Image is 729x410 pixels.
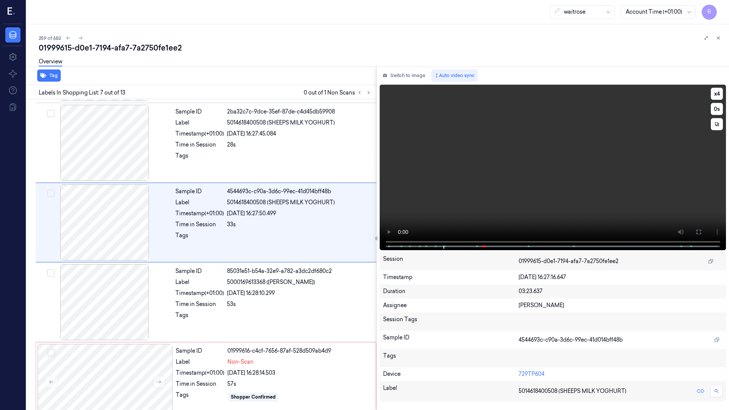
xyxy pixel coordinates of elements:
div: Label [383,384,519,398]
div: Sample ID [383,334,519,346]
div: 2ba32c7c-9dce-35ef-87de-c4d45db59908 [227,108,372,116]
div: [DATE] 16:27:45.084 [227,130,372,138]
button: Select row [47,110,55,117]
div: Session Tags [383,315,519,328]
div: Time in Session [175,141,224,149]
span: 4544693c-c90a-3d6c-99ec-41d014bff48b [519,336,623,344]
button: 0s [711,103,723,115]
div: Label [176,358,224,366]
button: x4 [711,88,723,100]
div: Session [383,255,519,267]
div: [DATE] 16:28:14.503 [227,369,371,377]
div: 4544693c-c90a-3d6c-99ec-41d014bff48b [227,188,372,196]
button: R [702,5,717,20]
div: [DATE] 16:28:10.299 [227,289,372,297]
button: Tag [37,69,61,82]
div: Label [175,278,224,286]
span: 5014618400508 (SHEEPS MILK YOGHURT) [227,199,335,207]
div: 01999615-d0e1-7194-afa7-7a2750fe1ee2 [39,43,723,53]
span: Labels In Shopping List: 7 out of 13 [39,89,125,97]
button: Switch to image [380,69,428,82]
button: Select row [47,189,55,197]
div: Tags [175,311,224,323]
div: Tags [175,232,224,244]
a: Overview [39,58,62,66]
div: Time in Session [175,300,224,308]
div: [DATE] 16:27:16.647 [519,273,723,281]
div: Duration [383,287,519,295]
div: Shopper Confirmed [231,394,276,401]
div: [DATE] 16:27:50.499 [227,210,372,218]
div: [PERSON_NAME] [519,301,723,309]
div: Timestamp (+01:00) [175,210,224,218]
button: Auto video sync [431,69,478,82]
div: Label [175,119,224,127]
div: 85031e51-b54a-32e9-a782-a3dc2df680c2 [227,267,372,275]
div: 57s [227,380,371,388]
span: 0 out of 1 Non Scans [304,88,373,97]
div: Sample ID [175,108,224,116]
div: Timestamp (+01:00) [175,289,224,297]
div: Label [175,199,224,207]
span: 5014618400508 (SHEEPS MILK YOGHURT) [519,387,626,395]
div: Time in Session [176,380,224,388]
button: Select row [47,349,55,356]
div: 729TP604 [519,370,723,378]
div: Sample ID [176,347,224,355]
span: 5000169613368 ([PERSON_NAME]) [227,278,315,286]
div: Tags [176,391,224,403]
div: Tags [383,352,519,364]
span: 01999615-d0e1-7194-afa7-7a2750fe1ee2 [519,257,619,265]
button: Select row [47,269,55,277]
div: Tags [175,152,224,164]
div: Device [383,370,519,378]
div: Sample ID [175,188,224,196]
div: Time in Session [175,221,224,229]
span: 5014618400508 (SHEEPS MILK YOGHURT) [227,119,335,127]
div: 01999616-c4cf-7656-87af-528d509ab4d9 [227,347,371,355]
div: 03:23.637 [519,287,723,295]
div: 53s [227,300,372,308]
div: 33s [227,221,372,229]
span: 259 of 682 [39,35,61,41]
div: 28s [227,141,372,149]
span: Non-Scan [227,358,254,366]
div: Timestamp [383,273,519,281]
div: Sample ID [175,267,224,275]
div: Timestamp (+01:00) [176,369,224,377]
div: Assignee [383,301,519,309]
div: Timestamp (+01:00) [175,130,224,138]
